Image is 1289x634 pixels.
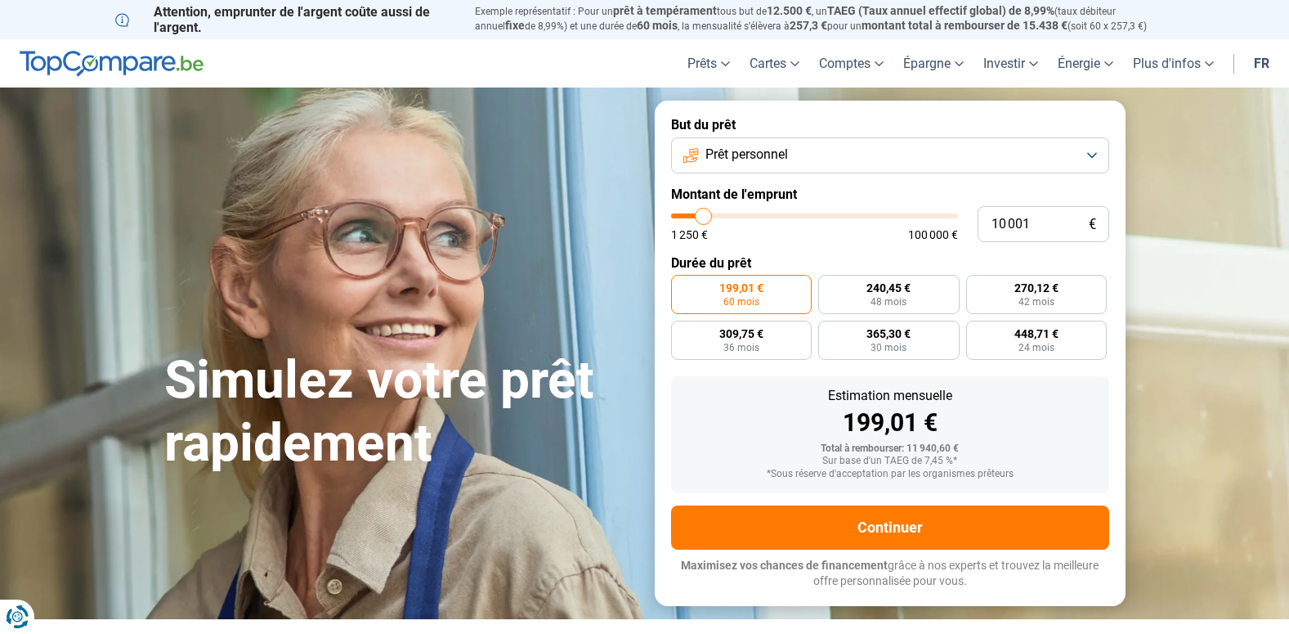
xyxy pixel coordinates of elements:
h1: Simulez votre prêt rapidement [164,349,635,475]
p: grâce à nos experts et trouvez la meilleure offre personnalisée pour vous. [671,558,1109,590]
label: Durée du prêt [671,255,1109,271]
a: Énergie [1048,39,1123,88]
span: 42 mois [1018,297,1054,307]
span: 30 mois [871,343,906,353]
span: 24 mois [1018,343,1054,353]
a: Comptes [809,39,893,88]
div: Sur base d'un TAEG de 7,45 %* [684,456,1096,467]
p: Attention, emprunter de l'argent coûte aussi de l'argent. [115,4,455,35]
span: 309,75 € [719,328,763,339]
span: 270,12 € [1014,282,1059,294]
span: 257,3 € [790,19,827,32]
span: Maximisez vos chances de financement [681,559,888,572]
span: TAEG (Taux annuel effectif global) de 8,99% [827,4,1054,17]
button: Prêt personnel [671,137,1109,173]
span: 48 mois [871,297,906,307]
span: 36 mois [723,343,759,353]
button: Continuer [671,506,1109,550]
span: 199,01 € [719,282,763,294]
span: 448,71 € [1014,328,1059,339]
a: Plus d'infos [1123,39,1224,88]
span: € [1089,218,1096,232]
span: 60 mois [723,297,759,307]
span: 1 250 € [671,229,708,241]
span: fixe [505,19,525,32]
div: *Sous réserve d'acceptation par les organismes prêteurs [684,469,1096,480]
span: 240,45 € [866,282,911,294]
p: Exemple représentatif : Pour un tous but de , un (taux débiteur annuel de 8,99%) et une durée de ... [475,4,1175,34]
a: Épargne [893,39,973,88]
a: Prêts [678,39,740,88]
label: But du prêt [671,117,1109,133]
div: Total à rembourser: 11 940,60 € [684,443,1096,455]
span: Prêt personnel [705,146,788,164]
span: 365,30 € [866,328,911,339]
div: Estimation mensuelle [684,389,1096,402]
a: fr [1244,39,1279,88]
a: Investir [973,39,1048,88]
span: prêt à tempérament [613,4,717,17]
span: montant total à rembourser de 15.438 € [862,19,1067,32]
label: Montant de l'emprunt [671,187,1109,202]
div: 199,01 € [684,411,1096,435]
img: TopCompare [20,51,204,77]
span: 60 mois [637,19,678,32]
span: 100 000 € [908,229,958,241]
span: 12.500 € [767,4,812,17]
a: Cartes [740,39,809,88]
